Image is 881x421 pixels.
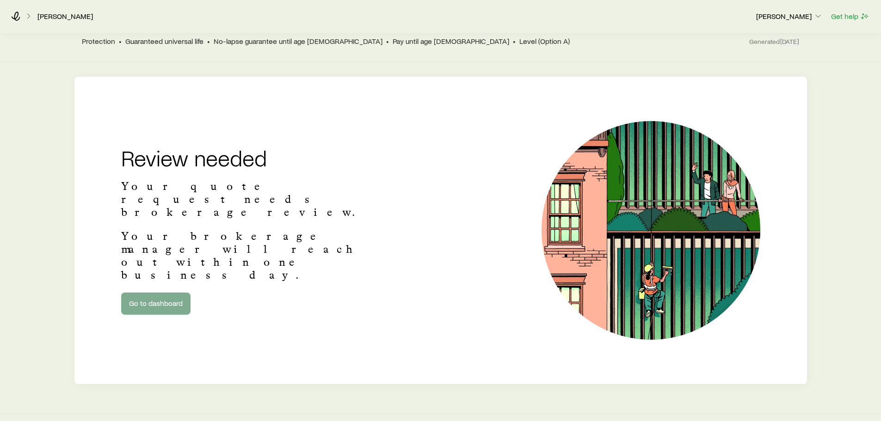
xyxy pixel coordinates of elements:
[542,121,760,340] img: Illustration of a window cleaner.
[37,12,93,21] a: [PERSON_NAME]
[121,293,191,315] a: Go to dashboard
[82,37,115,46] span: Protection
[125,37,203,46] span: Guaranteed universal life
[519,37,570,46] span: Level (Option A)
[393,37,509,46] span: Pay until age [DEMOGRAPHIC_DATA]
[831,11,870,22] button: Get help
[121,230,387,281] p: Your brokerage manager will reach out within one business day.
[121,180,387,219] p: Your quote request needs brokerage review.
[119,37,122,46] span: •
[780,37,800,46] span: [DATE]
[756,12,823,21] p: [PERSON_NAME]
[756,11,823,22] button: [PERSON_NAME]
[214,37,382,46] span: No-lapse guarantee until age [DEMOGRAPHIC_DATA]
[121,146,387,169] h2: Review needed
[386,37,389,46] span: •
[207,37,210,46] span: •
[749,37,799,46] span: Generated
[513,37,516,46] span: •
